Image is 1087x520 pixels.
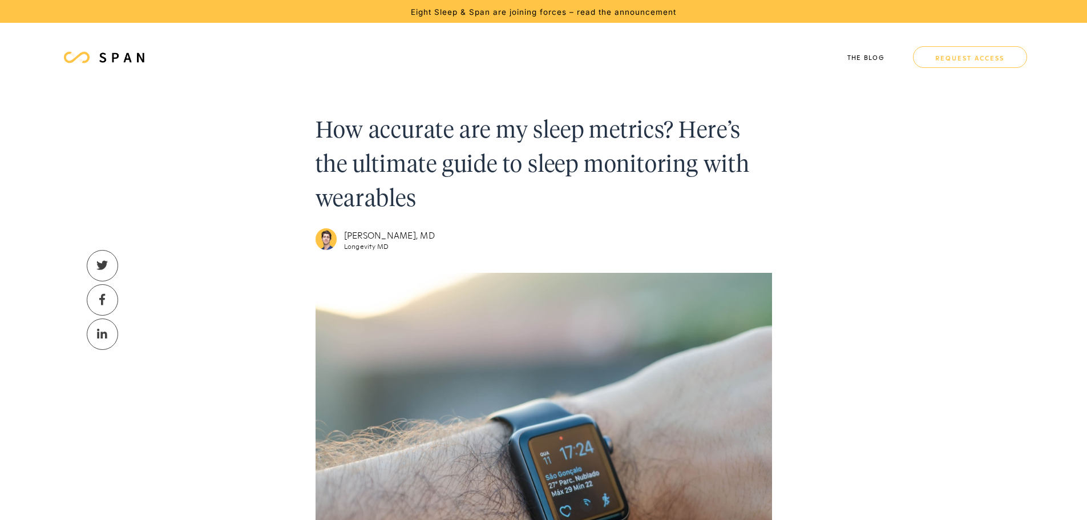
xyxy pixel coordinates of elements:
[87,319,118,350] a: 
[99,294,106,305] div: 
[344,229,435,240] h2: [PERSON_NAME], MD
[847,54,884,61] div: The Blog
[913,46,1027,68] a: request access
[830,34,902,80] a: The Blog
[344,243,435,249] h3: Longevity MD
[411,6,676,17] a: Eight Sleep & Span are joining forces – read the announcement
[316,114,772,217] h1: How accurate are my sleep metrics? Here’s the ultimate guide to sleep monitoring with wearables
[97,328,108,340] div: 
[87,250,118,281] a: 
[96,260,108,271] div: 
[87,284,118,316] a: 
